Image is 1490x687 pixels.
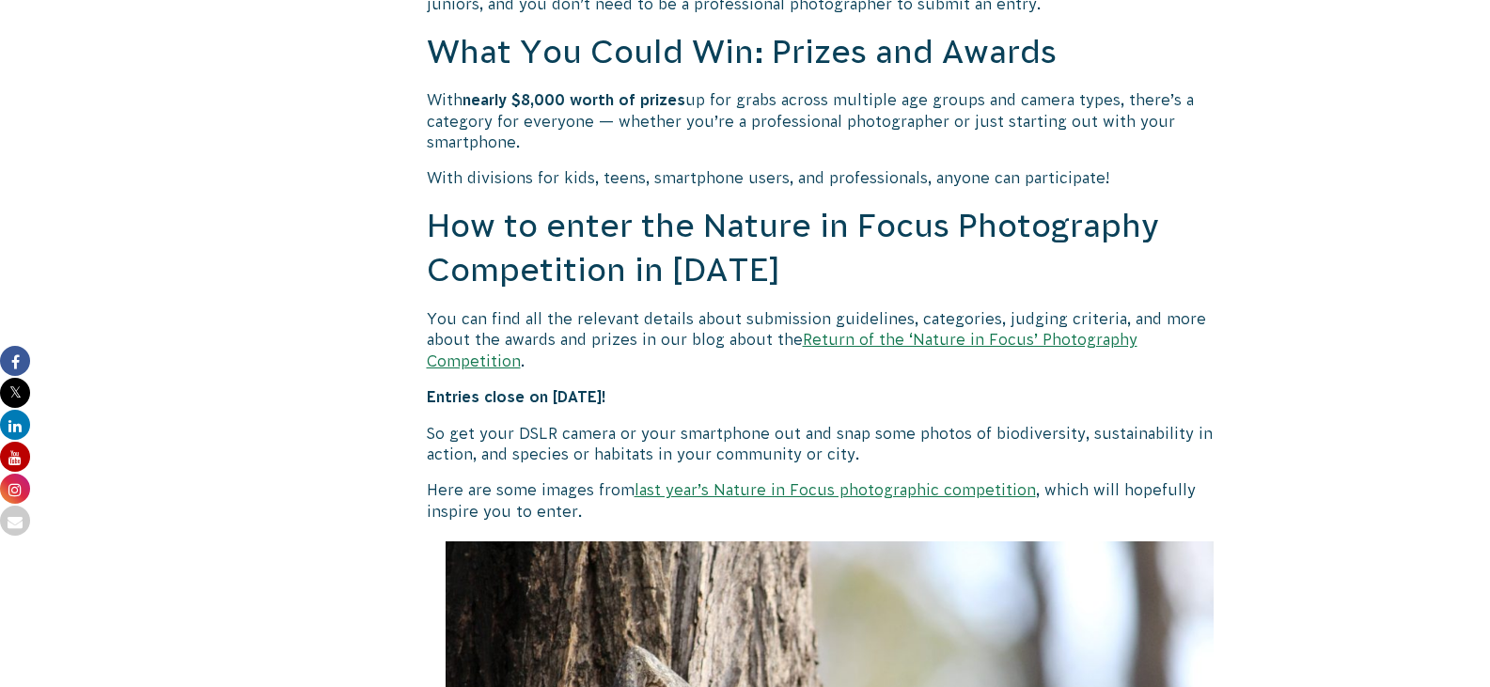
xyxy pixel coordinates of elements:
p: With up for grabs across multiple age groups and camera types, there’s a category for everyone — ... [427,89,1233,152]
h2: What You Could Win: Prizes and Awards [427,30,1233,75]
p: You can find all the relevant details about submission guidelines, categories, judging criteria, ... [427,308,1233,371]
p: Here are some images from , which will hopefully inspire you to enter. [427,479,1233,522]
h2: How to enter the Nature in Focus Photography Competition in [DATE] [427,204,1233,293]
a: last year’s Nature in Focus photographic competition [635,481,1036,498]
p: So get your DSLR camera or your smartphone out and snap some photos of biodiversity, sustainabili... [427,423,1233,465]
strong: nearly $8,000 worth of prizes [463,91,685,108]
strong: Entries close on [DATE]! [427,388,606,405]
a: Return of the ‘Nature in Focus’ Photography Competition [427,331,1137,368]
p: With divisions for kids, teens, smartphone users, and professionals, anyone can participate! [427,167,1233,188]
